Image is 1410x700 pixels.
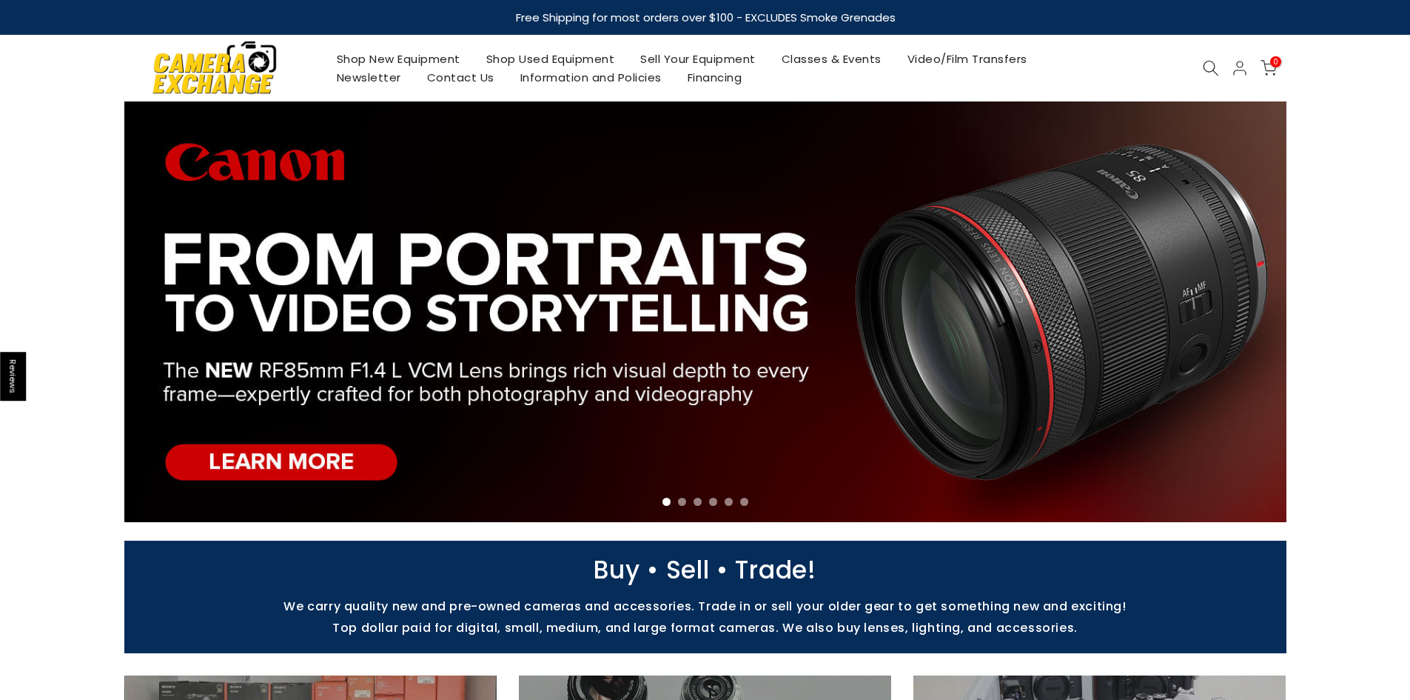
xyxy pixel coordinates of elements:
a: Classes & Events [768,50,894,68]
a: Video/Film Transfers [894,50,1040,68]
li: Page dot 5 [725,498,733,506]
li: Page dot 2 [678,498,686,506]
p: Buy • Sell • Trade! [117,563,1294,577]
strong: Free Shipping for most orders over $100 - EXCLUDES Smoke Grenades [515,10,895,25]
li: Page dot 1 [662,498,671,506]
p: Top dollar paid for digital, small, medium, and large format cameras. We also buy lenses, lightin... [117,621,1294,635]
li: Page dot 3 [694,498,702,506]
a: Shop New Equipment [323,50,473,68]
a: Contact Us [414,68,507,87]
a: Information and Policies [507,68,674,87]
span: 0 [1270,56,1281,67]
a: Sell Your Equipment [628,50,769,68]
a: 0 [1260,60,1277,76]
a: Financing [674,68,755,87]
a: Shop Used Equipment [473,50,628,68]
li: Page dot 6 [740,498,748,506]
a: Newsletter [323,68,414,87]
li: Page dot 4 [709,498,717,506]
p: We carry quality new and pre-owned cameras and accessories. Trade in or sell your older gear to g... [117,599,1294,613]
